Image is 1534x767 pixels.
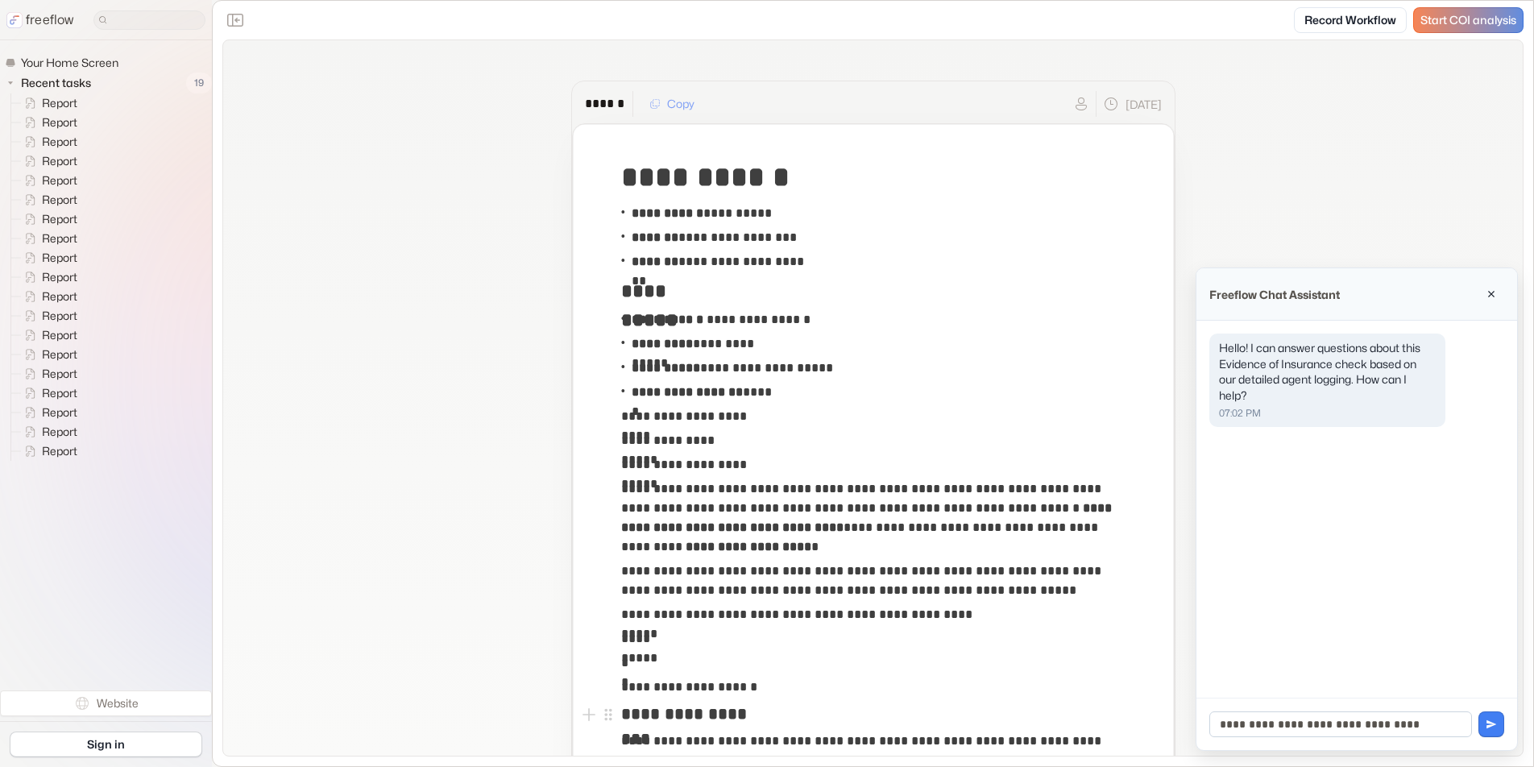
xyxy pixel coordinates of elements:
[39,385,82,401] span: Report
[39,153,82,169] span: Report
[1219,406,1436,421] p: 07:02 PM
[11,113,84,132] a: Report
[5,73,97,93] button: Recent tasks
[39,327,82,343] span: Report
[39,192,82,208] span: Report
[39,404,82,421] span: Report
[39,424,82,440] span: Report
[579,705,599,724] button: Add block
[39,250,82,266] span: Report
[39,230,82,247] span: Report
[640,91,704,117] button: Copy
[39,443,82,459] span: Report
[39,346,82,363] span: Report
[1478,281,1504,307] button: Close chat
[39,269,82,285] span: Report
[11,364,84,383] a: Report
[18,55,123,71] span: Your Home Screen
[39,134,82,150] span: Report
[222,7,248,33] button: Close the sidebar
[11,383,84,403] a: Report
[11,403,84,422] a: Report
[11,151,84,171] a: Report
[1209,286,1340,303] p: Freeflow Chat Assistant
[186,73,212,93] span: 19
[26,10,74,30] p: freeflow
[11,442,84,461] a: Report
[39,95,82,111] span: Report
[1420,14,1516,27] span: Start COI analysis
[1294,7,1407,33] a: Record Workflow
[11,209,84,229] a: Report
[11,287,84,306] a: Report
[5,53,125,73] a: Your Home Screen
[11,422,84,442] a: Report
[11,132,84,151] a: Report
[11,248,84,267] a: Report
[11,345,84,364] a: Report
[39,308,82,324] span: Report
[11,93,84,113] a: Report
[39,288,82,305] span: Report
[1478,711,1504,737] button: Send message
[11,190,84,209] a: Report
[39,114,82,131] span: Report
[1413,7,1524,33] a: Start COI analysis
[1219,341,1420,402] span: Hello! I can answer questions about this Evidence of Insurance check based on our detailed agent ...
[1126,96,1162,113] p: [DATE]
[11,229,84,248] a: Report
[10,732,202,757] a: Sign in
[11,267,84,287] a: Report
[11,325,84,345] a: Report
[39,211,82,227] span: Report
[11,306,84,325] a: Report
[39,366,82,382] span: Report
[6,10,74,30] a: freeflow
[18,75,96,91] span: Recent tasks
[599,705,618,724] button: Open block menu
[11,171,84,190] a: Report
[39,172,82,189] span: Report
